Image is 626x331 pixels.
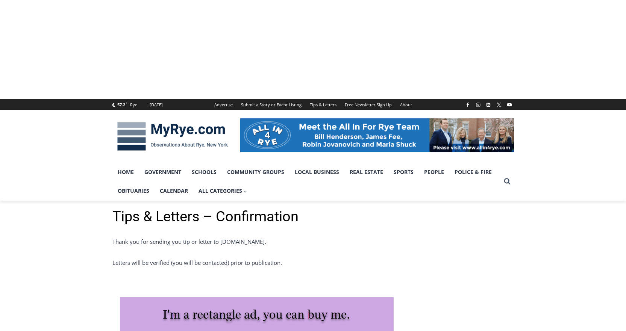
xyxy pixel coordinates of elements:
[112,163,139,181] a: Home
[199,187,247,195] span: All Categories
[396,99,416,110] a: About
[117,102,125,107] span: 57.2
[474,100,483,109] a: Instagram
[306,99,341,110] a: Tips & Letters
[130,101,137,108] div: Rye
[449,163,497,181] a: Police & Fire
[150,101,163,108] div: [DATE]
[210,99,237,110] a: Advertise
[139,163,186,181] a: Government
[155,181,193,200] a: Calendar
[112,117,233,156] img: MyRye.com
[237,99,306,110] a: Submit a Story or Event Listing
[388,163,419,181] a: Sports
[112,163,500,201] nav: Primary Navigation
[494,100,503,109] a: X
[193,181,253,200] a: All Categories
[126,101,128,105] span: F
[240,118,514,152] img: All in for Rye
[112,208,514,225] h1: Tips & Letters – Confirmation
[505,100,514,109] a: YouTube
[222,163,290,181] a: Community Groups
[186,163,222,181] a: Schools
[112,258,514,267] p: Letters will be verified (you will be contacted) prior to publication.
[463,100,472,109] a: Facebook
[484,100,493,109] a: Linkedin
[210,99,416,110] nav: Secondary Navigation
[112,181,155,200] a: Obituaries
[290,163,344,181] a: Local Business
[419,163,449,181] a: People
[500,175,514,188] button: View Search Form
[120,297,394,331] img: I'm a rectangle ad, you can buy me
[112,237,514,246] p: Thank you for sending you tip or letter to [DOMAIN_NAME].
[344,163,388,181] a: Real Estate
[341,99,396,110] a: Free Newsletter Sign Up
